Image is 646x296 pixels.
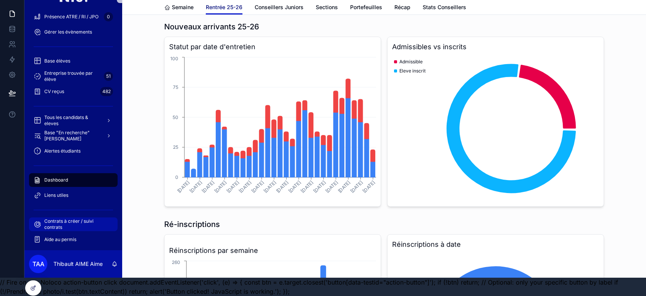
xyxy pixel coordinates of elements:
[350,0,382,16] a: Portefeuilles
[164,219,220,230] h1: Ré-inscriptions
[44,177,68,183] span: Dashboard
[172,3,194,11] span: Semaine
[255,3,304,11] span: Conseillers Juniors
[29,188,118,202] a: Liens utiles
[188,179,203,194] tspan: [DATE]
[206,0,242,15] a: Rentrée 25-26
[29,10,118,24] a: Présence ATRE / RI / JPO0
[226,179,240,194] tspan: [DATE]
[44,236,76,243] span: Aide au permis
[349,179,363,194] tspan: [DATE]
[275,179,289,194] tspan: [DATE]
[29,69,118,83] a: Entreprise trouvée par élève51
[53,260,103,268] p: Thibault AIME Aime
[206,3,242,11] span: Rentrée 25-26
[300,179,314,194] tspan: [DATE]
[29,217,118,231] a: Contrats à créer / suivi contrats
[399,59,423,65] span: Admissible
[169,245,376,256] h3: Réinscriptions par semaine
[44,58,70,64] span: Base élèves
[44,130,100,142] span: Base "En recherche" [PERSON_NAME]
[350,3,382,11] span: Portefeuilles
[100,87,113,96] div: 482
[173,144,178,150] tspan: 25
[29,233,118,246] a: Aide au permis
[316,0,338,16] a: Sections
[173,84,178,90] tspan: 75
[29,25,118,39] a: Gérer les évènements
[423,0,466,16] a: Stats Conseillers
[316,3,338,11] span: Sections
[175,174,178,180] tspan: 0
[173,114,178,120] tspan: 50
[29,144,118,158] a: Alertes étudiants
[164,0,194,16] a: Semaine
[24,12,122,250] div: scrollable content
[176,179,191,194] tspan: [DATE]
[44,218,110,230] span: Contrats à créer / suivi contrats
[29,173,118,187] a: Dashboard
[213,179,228,194] tspan: [DATE]
[104,12,113,21] div: 0
[201,179,215,194] tspan: [DATE]
[362,179,376,194] tspan: [DATE]
[312,179,326,194] tspan: [DATE]
[394,3,410,11] span: Récap
[287,179,302,194] tspan: [DATE]
[172,259,180,265] tspan: 260
[29,114,118,127] a: Tous les candidats & eleves
[392,239,599,250] h3: Réinscriptions à date
[44,114,100,127] span: Tous les candidats & eleves
[29,129,118,143] a: Base "En recherche" [PERSON_NAME]
[169,55,376,202] div: chart
[29,54,118,68] a: Base élèves
[170,56,178,61] tspan: 100
[392,55,599,202] div: chart
[44,88,64,95] span: CV reçus
[44,148,81,154] span: Alertes étudiants
[399,68,426,74] span: Eleve inscrit
[325,179,339,194] tspan: [DATE]
[238,179,252,194] tspan: [DATE]
[263,179,277,194] tspan: [DATE]
[250,179,265,194] tspan: [DATE]
[392,42,599,52] h3: Admissibles vs inscrits
[423,3,466,11] span: Stats Conseillers
[44,70,101,82] span: Entreprise trouvée par élève
[29,85,118,98] a: CV reçus482
[337,179,351,194] tspan: [DATE]
[44,192,68,198] span: Liens utiles
[164,21,259,32] h1: Nouveaux arrivants 25-26
[169,42,376,52] h3: Statut par date d'entretien
[32,259,44,269] span: TAA
[104,72,113,81] div: 51
[394,0,410,16] a: Récap
[255,0,304,16] a: Conseillers Juniors
[44,14,99,20] span: Présence ATRE / RI / JPO
[44,29,92,35] span: Gérer les évènements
